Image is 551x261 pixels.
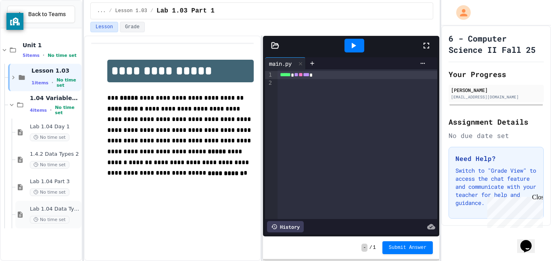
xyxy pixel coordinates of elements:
span: - [361,244,367,252]
button: privacy banner [6,13,23,30]
div: My Account [448,3,473,22]
span: No time set [30,161,69,169]
span: Unit 1 [23,42,80,49]
span: / [150,8,153,14]
button: Lesson [90,22,118,32]
div: 1 [265,71,273,79]
span: 1 [373,244,376,251]
span: No time set [48,53,77,58]
div: History [267,221,304,232]
span: No time set [30,216,69,223]
div: main.py [265,59,296,68]
button: Submit Answer [382,241,433,254]
span: No time set [56,77,80,88]
div: 2 [265,79,273,87]
span: / [109,8,112,14]
p: Switch to "Grade View" to access the chat feature and communicate with your teacher for help and ... [455,167,537,207]
button: Grade [120,22,145,32]
span: 1 items [31,80,48,86]
span: ... [97,8,106,14]
span: Lab 1.04 Day 1 [30,123,80,130]
span: • [50,107,52,113]
span: Lesson 1.03 [31,67,80,74]
iframe: chat widget [484,194,543,228]
div: main.py [265,57,306,69]
span: Submit Answer [389,244,427,251]
span: 4 items [30,108,47,113]
span: Lab 1.04 Part 3 [30,178,80,185]
span: 1.04 Variables and User Input [30,94,80,102]
span: Back to Teams [28,10,66,19]
div: [PERSON_NAME] [451,86,541,94]
span: No time set [55,105,80,115]
span: Lab 1.03 Part 1 [157,6,215,16]
span: Lesson 1.03 [115,8,147,14]
span: • [43,52,44,58]
iframe: chat widget [517,229,543,253]
span: No time set [30,134,69,141]
span: • [52,79,53,86]
h2: Assignment Details [449,116,544,127]
span: No time set [30,188,69,196]
span: / [369,244,372,251]
div: No due date set [449,131,544,140]
h3: Need Help? [455,154,537,163]
span: Lab 1.04 Data Types Part 4 [30,206,80,213]
div: [EMAIL_ADDRESS][DOMAIN_NAME] [451,94,541,100]
span: 5 items [23,53,40,58]
div: Chat with us now!Close [3,3,56,51]
button: Back to Teams [7,6,75,23]
h2: Your Progress [449,69,544,80]
h1: 6 - Computer Science II Fall 25 [449,33,544,55]
span: 1.4.2 Data Types 2 [30,151,80,158]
